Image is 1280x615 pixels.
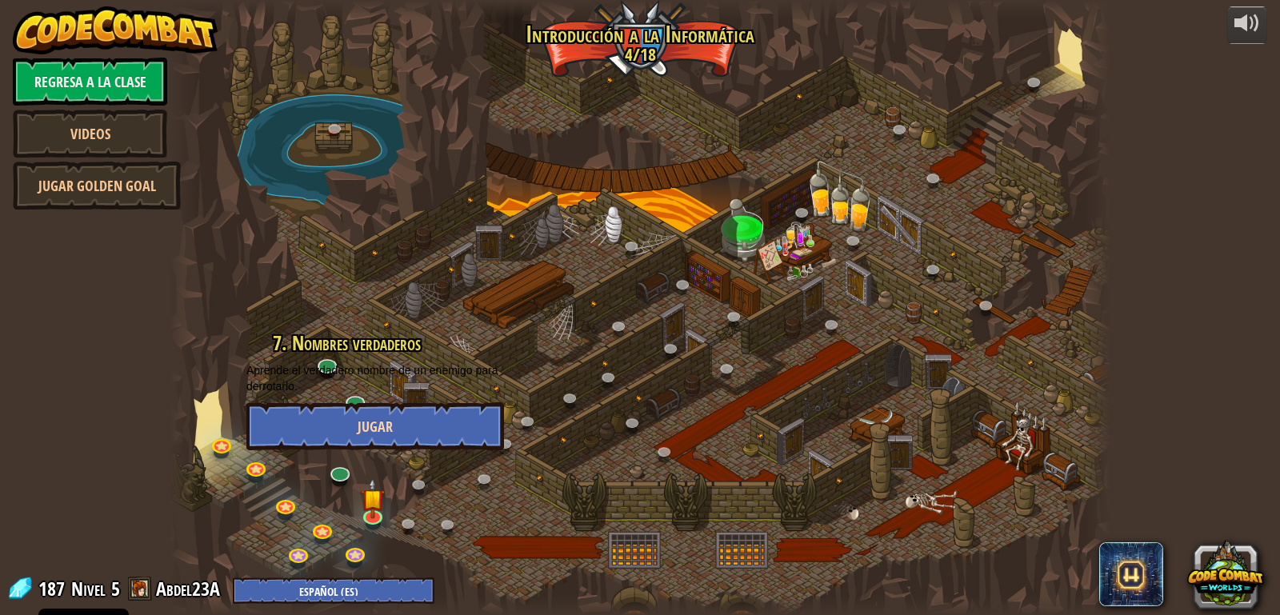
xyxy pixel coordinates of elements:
span: Nivel [71,576,106,602]
img: CodeCombat - Learn how to code by playing a game [13,6,218,54]
a: Regresa a la clase [13,58,167,106]
span: 187 [38,576,70,601]
span: 7. Nombres verdaderos [273,329,421,357]
span: Jugar [358,417,393,437]
img: level-banner-started.png [361,477,385,518]
button: Jugar [246,402,504,450]
a: Jugar Golden Goal [13,162,181,210]
span: 5 [111,576,120,601]
p: Aprende el verdadero nombre de un enemigo para derrotarlo. [246,362,504,394]
a: Abdel23A [156,576,225,601]
button: Ajustar volúmen [1227,6,1267,44]
a: Videos [13,110,167,158]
